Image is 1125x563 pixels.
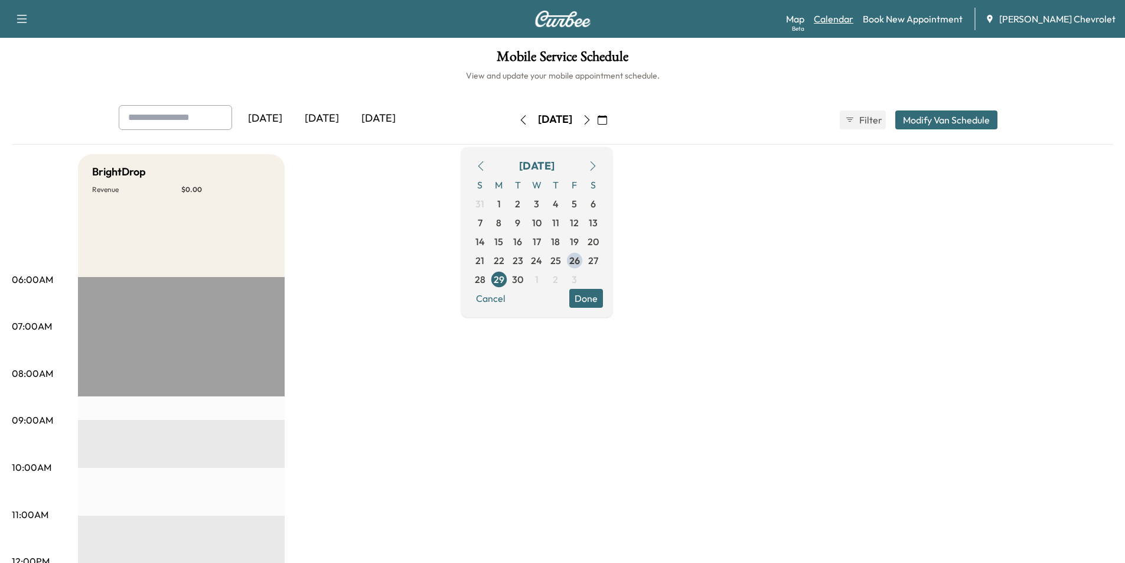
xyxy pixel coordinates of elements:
span: [PERSON_NAME] Chevrolet [999,12,1116,26]
span: 30 [512,272,523,287]
span: 14 [475,235,485,249]
p: 08:00AM [12,366,53,380]
span: 1 [497,197,501,211]
span: 3 [534,197,539,211]
span: 28 [475,272,485,287]
p: 06:00AM [12,272,53,287]
div: [DATE] [350,105,407,132]
span: S [584,175,603,194]
p: 11:00AM [12,507,48,522]
span: 18 [551,235,560,249]
span: 17 [533,235,541,249]
span: 1 [535,272,539,287]
span: F [565,175,584,194]
div: [DATE] [294,105,350,132]
img: Curbee Logo [534,11,591,27]
span: 21 [475,253,484,268]
span: 3 [572,272,577,287]
p: 07:00AM [12,319,52,333]
span: T [546,175,565,194]
span: 26 [569,253,580,268]
p: 09:00AM [12,413,53,427]
span: T [508,175,527,194]
div: [DATE] [519,158,555,174]
a: Calendar [814,12,853,26]
span: M [490,175,508,194]
span: Filter [859,113,881,127]
span: 6 [591,197,596,211]
span: 7 [478,216,482,230]
button: Filter [840,110,886,129]
span: 16 [513,235,522,249]
span: S [471,175,490,194]
button: Done [569,289,603,308]
div: [DATE] [237,105,294,132]
span: 20 [588,235,599,249]
div: [DATE] [538,112,572,127]
span: 11 [552,216,559,230]
span: 27 [588,253,598,268]
a: Book New Appointment [863,12,963,26]
span: 4 [553,197,559,211]
p: Revenue [92,185,181,194]
span: 25 [550,253,561,268]
span: 13 [589,216,598,230]
h1: Mobile Service Schedule [12,50,1113,70]
span: 24 [531,253,542,268]
a: MapBeta [786,12,804,26]
h6: View and update your mobile appointment schedule. [12,70,1113,82]
span: 2 [515,197,520,211]
div: Beta [792,24,804,33]
h5: BrightDrop [92,164,146,180]
span: 8 [496,216,501,230]
span: 9 [515,216,520,230]
span: 29 [494,272,504,287]
span: 10 [532,216,542,230]
span: 22 [494,253,504,268]
span: 23 [513,253,523,268]
span: 31 [475,197,484,211]
span: W [527,175,546,194]
p: $ 0.00 [181,185,270,194]
span: 19 [570,235,579,249]
p: 10:00AM [12,460,51,474]
span: 5 [572,197,577,211]
span: 2 [553,272,558,287]
button: Cancel [471,289,511,308]
button: Modify Van Schedule [895,110,997,129]
span: 15 [494,235,503,249]
span: 12 [570,216,579,230]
